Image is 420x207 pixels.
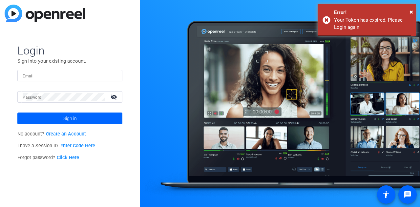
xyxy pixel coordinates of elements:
[107,92,122,102] mat-icon: visibility_off
[60,143,95,149] a: Enter Code Here
[404,191,411,198] mat-icon: message
[409,8,413,16] span: ×
[17,131,86,137] span: No account?
[17,44,122,57] span: Login
[63,110,77,127] span: Sign in
[57,155,79,160] a: Click Here
[17,57,122,65] p: Sign into your existing account.
[334,9,411,16] div: Error!
[382,191,390,198] mat-icon: accessibility
[409,7,413,17] button: Close
[17,113,122,124] button: Sign in
[23,74,33,78] mat-label: Email
[17,143,95,149] span: I have a Session ID.
[46,131,86,137] a: Create an Account
[17,155,79,160] span: Forgot password?
[23,95,41,100] mat-label: Password
[23,72,117,79] input: Enter Email Address
[334,16,411,31] div: Your Token has expired. Please Login again
[5,5,85,22] img: blue-gradient.svg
